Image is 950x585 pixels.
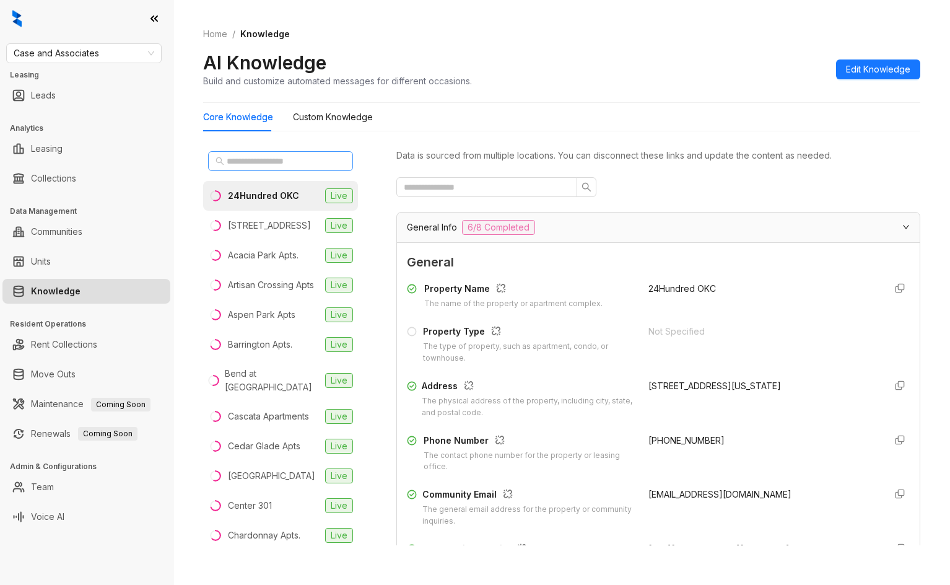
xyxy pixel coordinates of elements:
[225,367,320,394] div: Bend at [GEOGRAPHIC_DATA]
[397,213,920,242] div: General Info6/8 Completed
[228,249,299,262] div: Acacia Park Apts.
[648,283,716,294] span: 24Hundred OKC
[201,27,230,41] a: Home
[325,218,353,233] span: Live
[228,469,315,483] div: [GEOGRAPHIC_DATA]
[203,110,273,124] div: Core Knowledge
[228,278,314,292] div: Artisan Crossing Apts
[424,542,615,558] div: Community Website
[31,166,76,191] a: Collections
[846,63,910,76] span: Edit Knowledge
[240,29,290,39] span: Knowledge
[2,249,170,274] li: Units
[2,392,170,416] li: Maintenance
[10,461,173,472] h3: Admin & Configurations
[2,421,170,446] li: Renewals
[407,221,457,234] span: General Info
[407,253,910,272] span: General
[424,298,603,310] div: The name of the property or apartment complex.
[10,206,173,217] h3: Data Management
[31,136,63,161] a: Leasing
[31,504,64,529] a: Voice AI
[31,421,137,446] a: RenewalsComing Soon
[2,504,170,529] li: Voice AI
[325,409,353,424] span: Live
[228,439,300,453] div: Cedar Glade Apts
[228,308,295,322] div: Aspen Park Apts
[648,489,791,499] span: [EMAIL_ADDRESS][DOMAIN_NAME]
[228,499,272,512] div: Center 301
[203,74,472,87] div: Build and customize automated messages for different occasions.
[91,398,150,411] span: Coming Soon
[325,373,353,388] span: Live
[2,166,170,191] li: Collections
[902,223,910,231] span: expanded
[216,157,224,165] span: search
[2,475,170,499] li: Team
[228,529,300,542] div: Chardonnay Apts.
[422,488,634,504] div: Community Email
[325,528,353,543] span: Live
[423,341,633,364] div: The type of property, such as apartment, condo, or townhouse.
[325,307,353,322] span: Live
[2,279,170,304] li: Knowledge
[228,410,309,423] div: Cascata Apartments
[325,337,353,352] span: Live
[424,450,634,473] div: The contact phone number for the property or leasing office.
[325,188,353,203] span: Live
[31,475,54,499] a: Team
[396,149,920,162] div: Data is sourced from multiple locations. You can disconnect these links and update the content as...
[232,27,235,41] li: /
[648,435,725,446] span: [PHONE_NUMBER]
[325,248,353,263] span: Live
[31,362,76,387] a: Move Outs
[293,110,373,124] div: Custom Knowledge
[203,51,326,74] h2: AI Knowledge
[424,434,634,450] div: Phone Number
[2,219,170,244] li: Communities
[836,59,920,79] button: Edit Knowledge
[228,189,299,203] div: 24Hundred OKC
[648,379,875,393] div: [STREET_ADDRESS][US_STATE]
[12,10,22,27] img: logo
[325,498,353,513] span: Live
[14,44,154,63] span: Case and Associates
[325,278,353,292] span: Live
[10,319,173,330] h3: Resident Operations
[325,468,353,483] span: Live
[31,249,51,274] a: Units
[31,332,97,357] a: Rent Collections
[31,219,82,244] a: Communities
[423,325,633,341] div: Property Type
[2,362,170,387] li: Move Outs
[422,395,634,419] div: The physical address of the property, including city, state, and postal code.
[424,282,603,298] div: Property Name
[648,325,875,338] div: Not Specified
[10,123,173,134] h3: Analytics
[31,279,81,304] a: Knowledge
[422,504,634,527] div: The general email address for the property or community inquiries.
[2,83,170,108] li: Leads
[10,69,173,81] h3: Leasing
[228,338,292,351] div: Barrington Apts.
[2,332,170,357] li: Rent Collections
[422,379,634,395] div: Address
[78,427,137,441] span: Coming Soon
[648,543,790,554] span: [URL][DOMAIN_NAME][US_STATE]
[462,220,535,235] span: 6/8 Completed
[325,439,353,454] span: Live
[2,136,170,161] li: Leasing
[31,83,56,108] a: Leads
[582,182,591,192] span: search
[228,219,311,232] div: [STREET_ADDRESS]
